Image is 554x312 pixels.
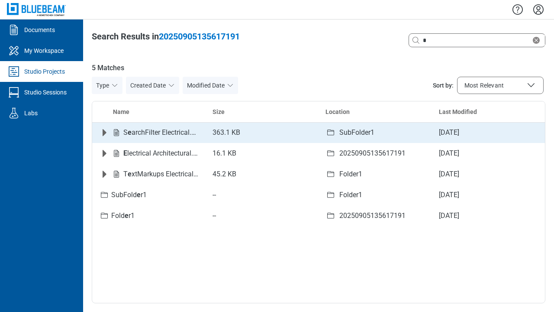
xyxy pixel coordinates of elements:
button: Sort by: [457,77,544,94]
div: My Workspace [24,46,64,55]
svg: My Workspace [7,44,21,58]
img: Bluebeam, Inc. [7,3,66,16]
svg: File-icon [111,169,122,179]
button: Created Date [126,77,179,94]
td: [DATE] [432,122,545,143]
div: 20250905135617191 [339,211,406,221]
span: Fold r1 [111,211,135,220]
span: Most Relevant [464,81,504,90]
em: E [123,149,127,157]
div: Labs [24,109,38,117]
button: Expand row [99,148,110,159]
em: e [125,211,129,220]
div: Folder1 [339,169,362,179]
div: Search Results in [92,30,240,42]
span: 5 Matches [92,63,545,73]
table: bb-data-table [92,101,545,226]
div: 20250905135617191 [339,148,406,159]
svg: File-icon [111,127,122,138]
svg: Studio Projects [7,65,21,78]
button: Type [92,77,122,94]
svg: Folder-icon [99,211,110,221]
div: Documents [24,26,55,34]
button: Settings [531,2,545,17]
button: Expand row [99,127,110,138]
td: [DATE] [432,185,545,205]
td: 363.1 KB [206,122,319,143]
svg: File-icon [111,148,122,159]
td: [DATE] [432,205,545,226]
svg: Labs [7,106,21,120]
svg: folder-icon [325,148,336,159]
td: -- [206,205,319,226]
button: Expand row [99,169,110,179]
span: SubFold r1 [111,191,147,199]
button: Modified Date [183,77,238,94]
svg: Studio Sessions [7,85,21,99]
div: Clear search [531,35,545,45]
span: Sort by: [433,81,454,90]
span: lectrical Architectural.pdf [123,149,203,157]
div: SubFolder1 [339,127,374,138]
svg: Documents [7,23,21,37]
div: Studio Projects [24,67,65,76]
svg: Folder-icon [99,190,110,200]
svg: folder-icon [325,169,336,179]
div: Folder1 [339,190,362,200]
span: T xtMarkups Electrical.pdf [123,170,206,178]
div: Studio Sessions [24,88,67,97]
em: e [128,128,132,136]
svg: folder-icon [325,127,336,138]
svg: folder-icon [325,211,336,221]
td: [DATE] [432,164,545,185]
span: S archFilter Electrical.pdf [123,128,202,136]
svg: folder-icon [325,190,336,200]
div: Clear search [409,33,545,47]
em: e [137,191,141,199]
span: 20250905135617191 [159,31,240,42]
td: 16.1 KB [206,143,319,164]
em: e [128,170,132,178]
td: [DATE] [432,143,545,164]
td: -- [206,185,319,205]
td: 45.2 KB [206,164,319,185]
